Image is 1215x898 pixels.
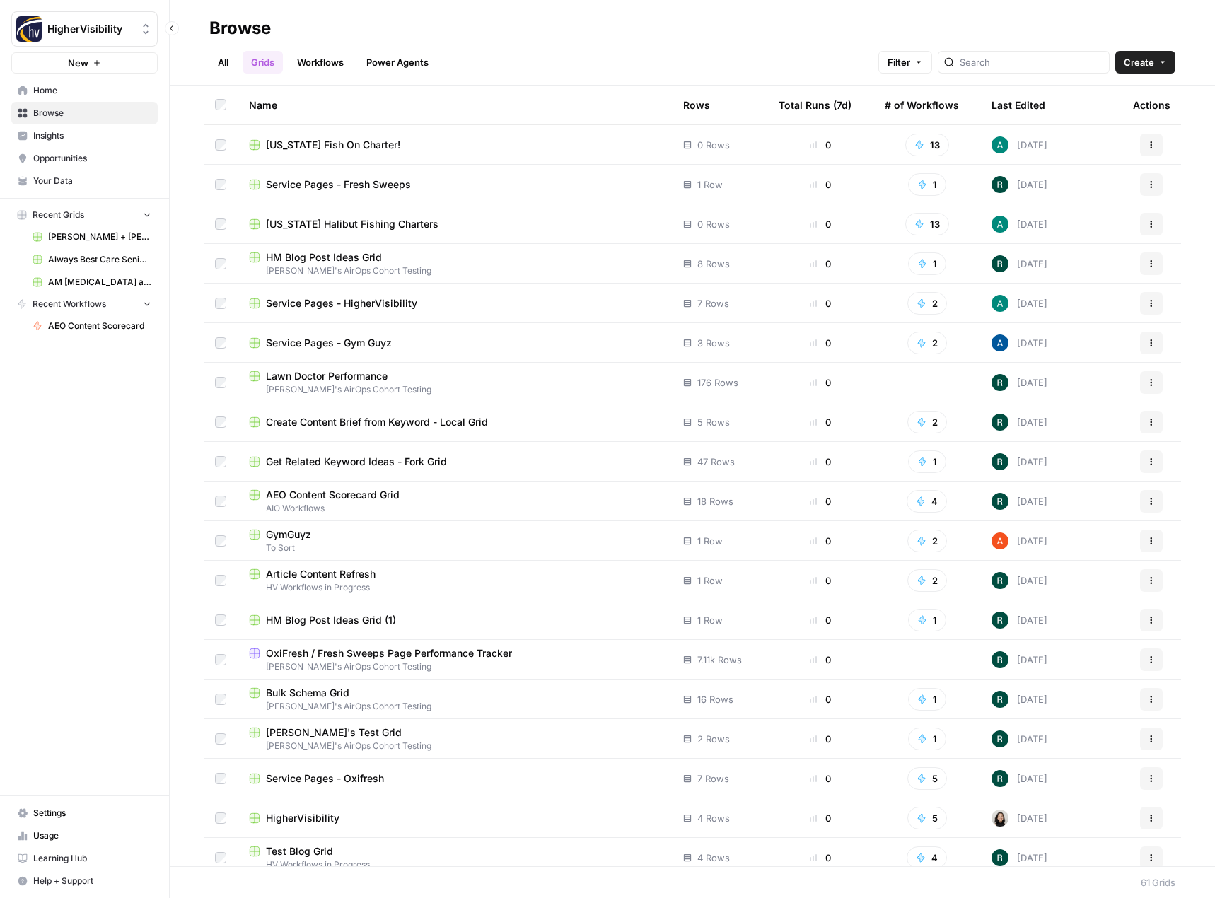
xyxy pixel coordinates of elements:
div: [DATE] [992,295,1047,312]
a: AM [MEDICAL_DATA] and Endocrinology Center [26,271,158,293]
div: # of Workflows [885,86,959,124]
div: 0 [779,573,862,588]
span: AEO Content Scorecard Grid [266,488,400,502]
div: Actions [1133,86,1170,124]
span: Recent Grids [33,209,84,221]
button: New [11,52,158,74]
button: 13 [905,134,949,156]
div: [DATE] [992,612,1047,629]
div: 0 [779,692,862,706]
span: 7 Rows [697,771,729,786]
button: 2 [907,292,947,315]
a: AEO Content Scorecard GridAIO Workflows [249,488,661,515]
span: [PERSON_NAME] + [PERSON_NAME] P.C. [48,231,151,243]
span: 0 Rows [697,138,730,152]
button: Help + Support [11,870,158,892]
div: [DATE] [992,493,1047,510]
img: wzqv5aa18vwnn3kdzjmhxjainaca [992,453,1008,470]
div: 0 [779,613,862,627]
img: wzqv5aa18vwnn3kdzjmhxjainaca [992,770,1008,787]
div: 0 [779,138,862,152]
span: Your Data [33,175,151,187]
span: [PERSON_NAME]'s AirOps Cohort Testing [249,700,661,713]
a: Service Pages - HigherVisibility [249,296,661,310]
div: Total Runs (7d) [779,86,851,124]
img: wzqv5aa18vwnn3kdzjmhxjainaca [992,730,1008,747]
span: 4 Rows [697,811,730,825]
button: Recent Workflows [11,293,158,315]
img: wzqv5aa18vwnn3kdzjmhxjainaca [992,255,1008,272]
div: [DATE] [992,255,1047,272]
button: Workspace: HigherVisibility [11,11,158,47]
button: 1 [908,173,946,196]
button: 1 [908,450,946,473]
a: Grids [243,51,283,74]
div: Last Edited [992,86,1045,124]
span: 18 Rows [697,494,733,508]
a: Your Data [11,170,158,192]
img: wzqv5aa18vwnn3kdzjmhxjainaca [992,374,1008,391]
div: Name [249,86,661,124]
span: HigherVisibility [266,811,339,825]
div: [DATE] [992,810,1047,827]
a: Learning Hub [11,847,158,870]
a: [PERSON_NAME] + [PERSON_NAME] P.C. [26,226,158,248]
div: [DATE] [992,334,1047,351]
button: Create [1115,51,1175,74]
div: [DATE] [992,453,1047,470]
img: wzqv5aa18vwnn3kdzjmhxjainaca [992,572,1008,589]
button: 2 [907,332,947,354]
a: AEO Content Scorecard [26,315,158,337]
span: Create Content Brief from Keyword - Local Grid [266,415,488,429]
a: Power Agents [358,51,437,74]
div: 0 [779,455,862,469]
span: [PERSON_NAME]'s Test Grid [266,725,402,740]
span: HV Workflows in Progress [249,858,661,871]
a: Browse [11,102,158,124]
div: 0 [779,217,862,231]
div: [DATE] [992,849,1047,866]
button: Recent Grids [11,204,158,226]
div: 0 [779,811,862,825]
button: 13 [905,213,949,235]
span: Home [33,84,151,97]
img: cje7zb9ux0f2nqyv5qqgv3u0jxek [992,532,1008,549]
span: [PERSON_NAME]'s AirOps Cohort Testing [249,660,661,673]
span: 2 Rows [697,732,730,746]
span: Always Best Care Senior Services [48,253,151,266]
span: [PERSON_NAME]'s AirOps Cohort Testing [249,264,661,277]
img: he81ibor8lsei4p3qvg4ugbvimgp [992,334,1008,351]
a: [PERSON_NAME]'s Test Grid[PERSON_NAME]'s AirOps Cohort Testing [249,725,661,752]
div: [DATE] [992,216,1047,233]
a: Always Best Care Senior Services [26,248,158,271]
span: OxiFresh / Fresh Sweeps Page Performance Tracker [266,646,512,660]
div: 0 [779,732,862,746]
a: Opportunities [11,147,158,170]
div: [DATE] [992,770,1047,787]
span: AM [MEDICAL_DATA] and Endocrinology Center [48,276,151,288]
button: 1 [908,688,946,711]
div: Rows [683,86,710,124]
div: 0 [779,415,862,429]
a: [US_STATE] Halibut Fishing Charters [249,217,661,231]
span: Help + Support [33,875,151,887]
button: 2 [907,530,947,552]
span: Browse [33,107,151,119]
div: [DATE] [992,136,1047,153]
button: 1 [908,609,946,631]
div: 0 [779,494,862,508]
span: Learning Hub [33,852,151,865]
img: wzqv5aa18vwnn3kdzjmhxjainaca [992,849,1008,866]
div: Browse [209,17,271,40]
a: HM Blog Post Ideas Grid (1) [249,613,661,627]
span: Test Blog Grid [266,844,333,858]
button: 2 [907,411,947,433]
a: Service Pages - Fresh Sweeps [249,177,661,192]
span: 1 Row [697,613,723,627]
button: 5 [907,807,947,829]
span: 0 Rows [697,217,730,231]
span: Usage [33,829,151,842]
button: 2 [907,569,947,592]
a: Article Content RefreshHV Workflows in Progress [249,567,661,594]
span: HV Workflows in Progress [249,581,661,594]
